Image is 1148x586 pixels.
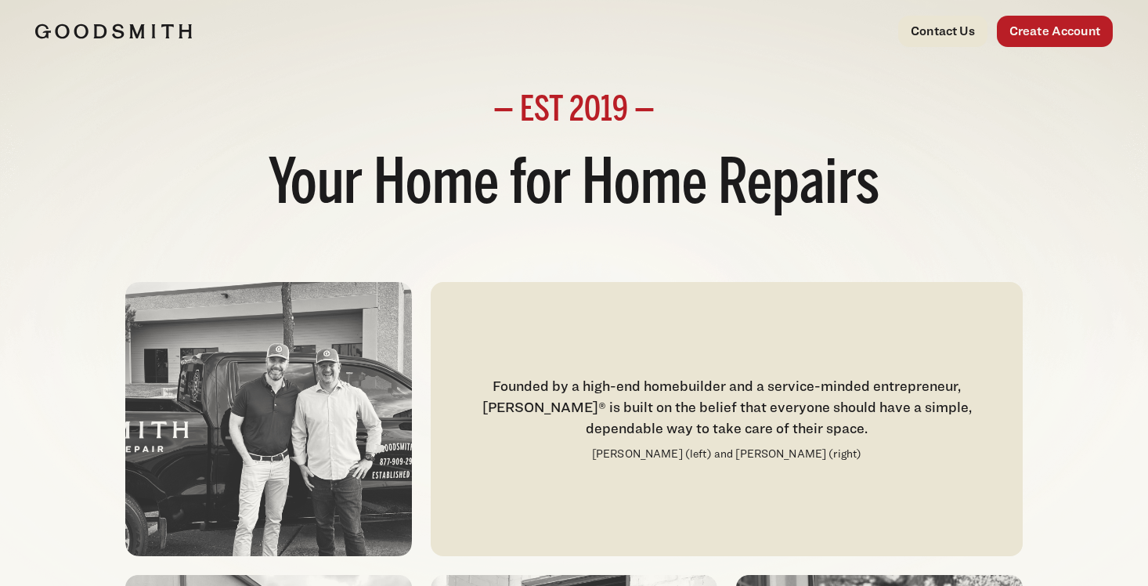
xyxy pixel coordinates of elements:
[35,94,1113,128] h2: — EST 2019 —
[35,147,1113,226] h1: Your Home for Home Repairs
[898,16,987,47] a: Contact Us
[997,16,1113,47] a: Create Account
[449,375,1004,439] div: Founded by a high-end homebuilder and a service-minded entrepreneur, [PERSON_NAME]® is built on t...
[592,445,861,463] p: [PERSON_NAME] (left) and [PERSON_NAME] (right)
[35,24,192,39] img: Goodsmith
